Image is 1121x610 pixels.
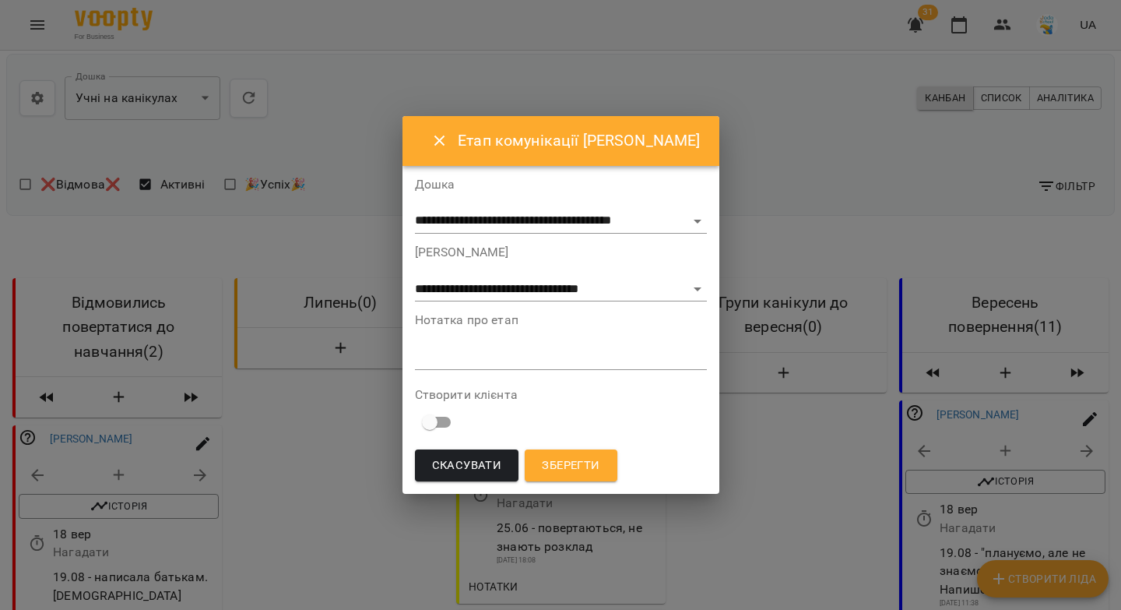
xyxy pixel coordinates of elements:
[415,389,707,401] label: Створити клієнта
[415,178,707,191] label: Дошка
[415,246,707,259] label: [PERSON_NAME]
[525,450,617,482] button: Зберегти
[458,129,700,153] h6: Етап комунікації [PERSON_NAME]
[415,314,707,326] label: Нотатка про етап
[421,122,459,160] button: Close
[415,450,519,482] button: Скасувати
[542,456,599,476] span: Зберегти
[432,456,502,476] span: Скасувати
